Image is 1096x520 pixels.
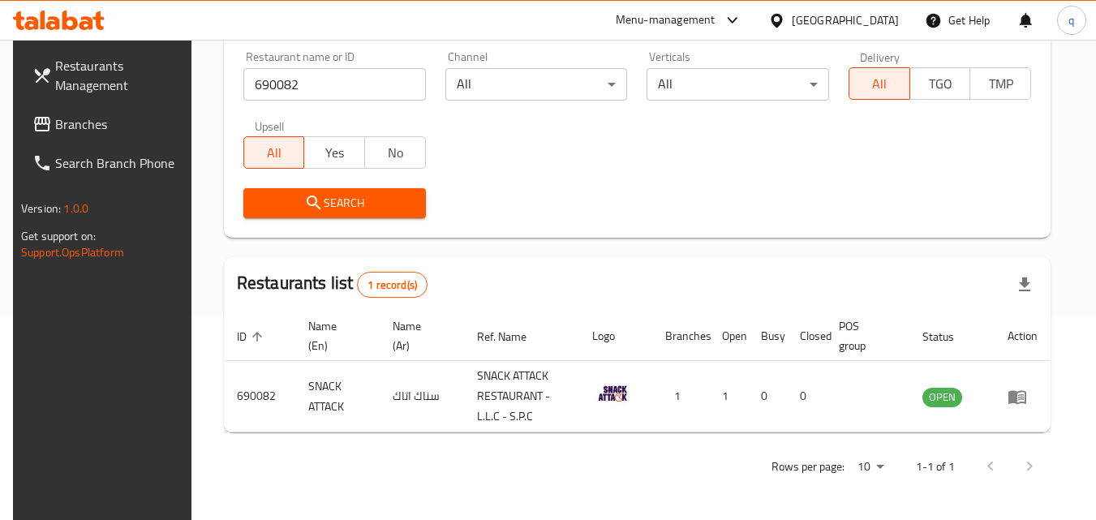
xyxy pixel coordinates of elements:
[647,68,829,101] div: All
[295,361,380,432] td: SNACK ATTACK
[851,455,890,479] div: Rows per page:
[1068,11,1074,29] span: q
[787,361,826,432] td: 0
[709,361,748,432] td: 1
[357,272,428,298] div: Total records count
[372,141,419,165] span: No
[19,105,196,144] a: Branches
[792,11,899,29] div: [GEOGRAPHIC_DATA]
[21,226,96,247] span: Get support on:
[592,373,633,414] img: SNACK ATTACK
[303,136,365,169] button: Yes
[55,114,183,134] span: Branches
[477,327,548,346] span: Ref. Name
[916,457,955,477] p: 1-1 of 1
[839,316,889,355] span: POS group
[224,361,295,432] td: 690082
[748,312,787,361] th: Busy
[464,361,579,432] td: SNACK ATTACK RESTAURANT - L.L.C - S.P.C
[243,136,305,169] button: All
[856,72,904,96] span: All
[251,141,299,165] span: All
[21,198,61,219] span: Version:
[579,312,652,361] th: Logo
[917,72,965,96] span: TGO
[969,67,1031,100] button: TMP
[787,312,826,361] th: Closed
[652,312,709,361] th: Branches
[771,457,845,477] p: Rows per page:
[63,198,88,219] span: 1.0.0
[445,68,628,101] div: All
[380,361,464,432] td: سناك اتاك
[224,312,1051,432] table: enhanced table
[616,11,716,30] div: Menu-management
[652,361,709,432] td: 1
[393,316,445,355] span: Name (Ar)
[1005,265,1044,304] div: Export file
[709,312,748,361] th: Open
[922,388,962,407] div: OPEN
[995,312,1051,361] th: Action
[860,51,900,62] label: Delivery
[237,271,428,298] h2: Restaurants list
[21,242,124,263] a: Support.OpsPlatform
[922,327,975,346] span: Status
[256,193,413,213] span: Search
[19,46,196,105] a: Restaurants Management
[243,188,426,218] button: Search
[849,67,910,100] button: All
[237,327,268,346] span: ID
[977,72,1025,96] span: TMP
[55,153,183,173] span: Search Branch Phone
[19,144,196,183] a: Search Branch Phone
[922,388,962,406] span: OPEN
[255,120,285,131] label: Upsell
[243,68,426,101] input: Search for restaurant name or ID..
[311,141,359,165] span: Yes
[358,277,427,293] span: 1 record(s)
[364,136,426,169] button: No
[748,361,787,432] td: 0
[1008,387,1038,406] div: Menu
[308,316,360,355] span: Name (En)
[909,67,971,100] button: TGO
[55,56,183,95] span: Restaurants Management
